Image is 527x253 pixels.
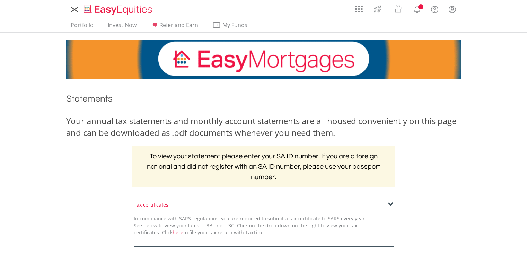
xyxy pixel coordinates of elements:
[66,115,461,139] div: Your annual tax statements and monthly account statements are all housed conveniently on this pag...
[159,21,198,29] span: Refer and Earn
[212,20,258,29] span: My Funds
[105,21,139,32] a: Invest Now
[66,94,113,103] span: Statements
[372,3,383,15] img: thrive-v2.svg
[134,215,366,236] span: In compliance with SARS regulations, you are required to submit a tax certificate to SARS every y...
[426,2,443,16] a: FAQ's and Support
[82,4,155,16] img: EasyEquities_Logo.png
[148,21,201,32] a: Refer and Earn
[408,2,426,16] a: Notifications
[134,201,394,208] div: Tax certificates
[443,2,461,17] a: My Profile
[355,5,363,13] img: grid-menu-icon.svg
[81,2,155,16] a: Home page
[388,2,408,15] a: Vouchers
[392,3,404,15] img: vouchers-v2.svg
[132,146,395,187] h2: To view your statement please enter your SA ID number. If you are a foreign national and did not ...
[173,229,183,236] a: here
[68,21,96,32] a: Portfolio
[162,229,263,236] span: Click to file your tax return with TaxTim.
[66,40,461,79] img: EasyMortage Promotion Banner
[351,2,367,13] a: AppsGrid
